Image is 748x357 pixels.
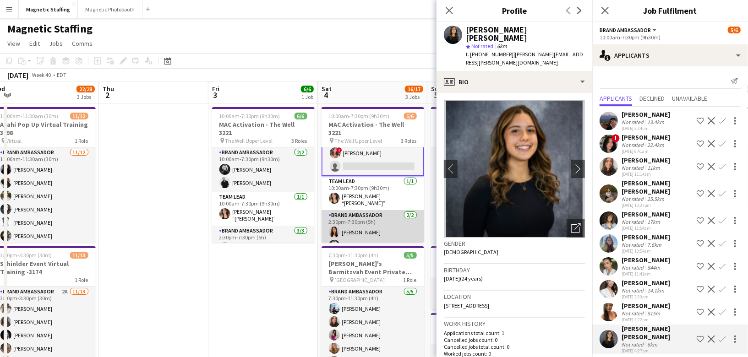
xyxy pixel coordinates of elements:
div: [PERSON_NAME] [622,210,670,218]
h3: Shopify Coordinator [431,260,534,268]
div: Applicants [592,44,748,66]
div: Open photos pop-in [567,219,585,238]
a: Jobs [45,38,66,49]
a: View [4,38,24,49]
span: Comms [72,39,93,48]
h3: MAC Activation - The Well 3221 [431,120,534,137]
div: EDT [57,71,66,78]
app-card-role: Brand Ambassador2/210:00am-7:30pm (9h30m)[PERSON_NAME][PERSON_NAME] [212,147,315,192]
span: Fri [212,85,219,93]
div: 7.6km [645,241,663,248]
h3: Birthday [444,266,585,274]
span: 22/28 [76,86,95,92]
div: 6km [645,341,659,348]
span: Sat [322,85,332,93]
div: [DATE] 4:27pm [622,348,693,354]
div: [PERSON_NAME] [622,110,670,119]
span: 5/5 [404,252,417,259]
app-job-card: 11:30am-5:30pm (6h)1/1Shopify Coordinator [GEOGRAPHIC_DATA]1 RoleTeam Lead1/111:30am-5:30pm (6h)[... [431,246,534,309]
div: [DATE] 11:41am [622,271,670,277]
span: 4 [320,90,332,100]
span: Week 40 [30,71,53,78]
span: 10:00am-7:30pm (9h30m) [329,113,390,119]
span: ! [612,134,620,142]
div: Not rated [622,264,645,271]
h3: Job Fulfilment [592,5,748,16]
app-card-role: Brand Ambassador6/610:00am-7:30pm (9h30m)[PERSON_NAME][PERSON_NAME][PERSON_NAME][PERSON_NAME][PER... [431,147,534,245]
h1: Magnetic Staffing [7,22,93,36]
div: [DATE] 10:37pm [622,202,693,208]
span: Sun [431,85,442,93]
span: Virtual [6,137,22,144]
span: 10:00am-7:30pm (9h30m) [219,113,280,119]
div: [PERSON_NAME] [622,156,670,164]
span: 1 Role [404,276,417,283]
app-card-role: Brand Ambassador3/32:30pm-7:30pm (5h) [212,226,315,283]
h3: Work history [444,319,585,328]
div: [DATE] 3:24pm [622,125,670,131]
div: 17km [645,218,662,225]
span: 3 Roles [401,137,417,144]
span: 7:30pm-11:30pm (4h) [329,252,379,259]
div: 3 Jobs [77,93,94,100]
span: Declined [639,95,665,102]
h3: [PERSON_NAME]'s Barmitzvah Event Private Residence 3648 [322,260,424,276]
span: Brand Ambassador [600,27,651,33]
div: [PERSON_NAME] [PERSON_NAME] [466,26,585,42]
span: 1 Role [75,137,88,144]
img: Crew avatar or photo [444,100,585,238]
span: Edit [29,39,40,48]
div: Not rated [622,218,645,225]
div: [DATE] 11:54am [622,225,670,231]
button: Magnetic Photobooth [78,0,142,18]
span: 3 [211,90,219,100]
span: Jobs [49,39,63,48]
app-job-card: 10:00am-7:30pm (9h30m)7/7MAC Activation - The Well 3221 The Well Upper Level2 RolesBrand Ambassad... [431,107,534,243]
app-job-card: 10:00am-7:30pm (9h30m)5/6MAC Activation - The Well 3221 The Well Upper Level3 RolesBrand Ambassad... [322,107,424,243]
span: [STREET_ADDRESS] [444,302,489,309]
span: 11/12 [70,113,88,119]
a: Edit [26,38,44,49]
app-card-role: Team Lead1/111:30am-5:30pm (6h)[PERSON_NAME] [431,278,534,309]
span: The Well Upper Level [225,137,273,144]
div: 25.5km [645,195,666,202]
div: Not rated [622,164,645,171]
span: Unavailable [672,95,707,102]
button: Brand Ambassador [600,27,658,33]
div: [PERSON_NAME] [PERSON_NAME] [622,325,693,341]
p: Applications total count: 1 [444,330,585,336]
app-job-card: 10:00am-7:30pm (9h30m)6/6MAC Activation - The Well 3221 The Well Upper Level3 RolesBrand Ambassad... [212,107,315,243]
div: Bio [437,71,592,93]
h3: Profile [437,5,592,16]
div: [PERSON_NAME] [622,133,670,141]
div: Not rated [622,287,645,294]
div: Not rated [622,119,645,125]
div: 11km [645,164,662,171]
span: 3 Roles [292,137,307,144]
h3: MAC Activation - The Well 3221 [212,120,315,137]
div: [PERSON_NAME] [622,233,670,241]
h3: Gender [444,239,585,248]
app-card-role: Brand Ambassador2/22:30pm-7:30pm (5h)[PERSON_NAME][PERSON_NAME] [322,210,424,254]
div: [PERSON_NAME] [622,256,670,264]
span: 1 Role [75,276,88,283]
span: [GEOGRAPHIC_DATA] [335,276,385,283]
div: 515m [645,310,662,317]
div: 22.4km [645,141,666,148]
button: Magnetic Staffing [19,0,78,18]
span: 5/6 [728,27,741,33]
span: 6/6 [301,86,314,92]
div: 844m [645,264,662,271]
span: Not rated [471,43,493,49]
div: Not rated [622,310,645,317]
div: [DATE] 11:14am [622,171,670,177]
span: Thu [103,85,114,93]
div: 3 Jobs [405,93,423,100]
div: [PERSON_NAME] [622,302,670,310]
span: 16/17 [405,86,423,92]
span: 3:00pm-3:30pm (30m) [0,252,52,259]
